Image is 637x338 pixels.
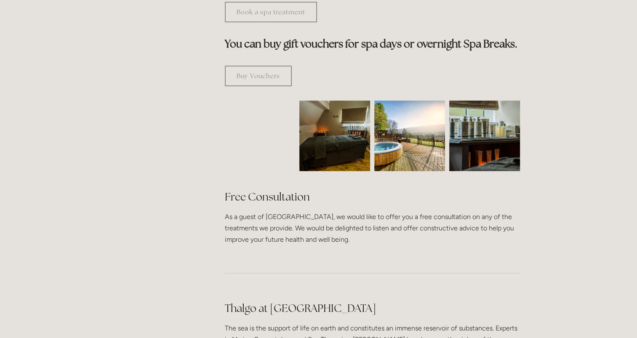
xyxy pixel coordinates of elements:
[225,66,292,86] a: Buy Vouchers
[225,301,520,316] h2: Thalgo at [GEOGRAPHIC_DATA]
[225,37,517,50] strong: You can buy gift vouchers for spa days or overnight Spa Breaks.
[225,2,317,22] a: Book a spa treatment
[225,211,520,246] p: As a guest of [GEOGRAPHIC_DATA], we would like to offer you a free consultation on any of the tre...
[374,100,445,171] img: Outdoor jacuzzi with a view of the Peak District, Losehill House Hotel and Spa
[282,100,388,171] img: Spa room, Losehill House Hotel and Spa
[225,190,520,204] h2: Free Consultation
[432,100,538,171] img: Body creams in the spa room, Losehill House Hotel and Spa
